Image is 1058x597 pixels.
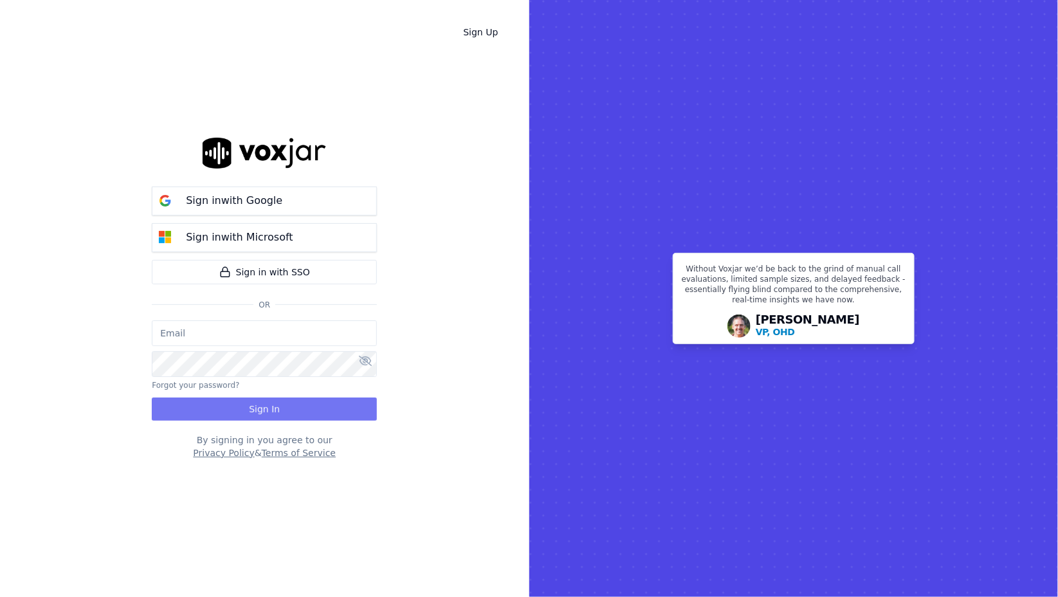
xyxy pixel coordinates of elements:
[756,326,795,338] p: VP, OHD
[253,300,275,310] span: Or
[152,380,239,390] button: Forgot your password?
[152,225,178,250] img: microsoft Sign in button
[152,187,377,216] button: Sign inwith Google
[203,138,326,168] img: logo
[193,446,254,459] button: Privacy Policy
[152,320,377,346] input: Email
[152,434,377,459] div: By signing in you agree to our &
[681,264,906,310] p: Without Voxjar we’d be back to the grind of manual call evaluations, limited sample sizes, and de...
[152,398,377,421] button: Sign In
[262,446,336,459] button: Terms of Service
[727,315,751,338] img: Avatar
[152,260,377,284] a: Sign in with SSO
[152,188,178,214] img: google Sign in button
[756,314,860,338] div: [PERSON_NAME]
[152,223,377,252] button: Sign inwith Microsoft
[453,21,508,44] a: Sign Up
[186,230,293,245] p: Sign in with Microsoft
[186,193,282,208] p: Sign in with Google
